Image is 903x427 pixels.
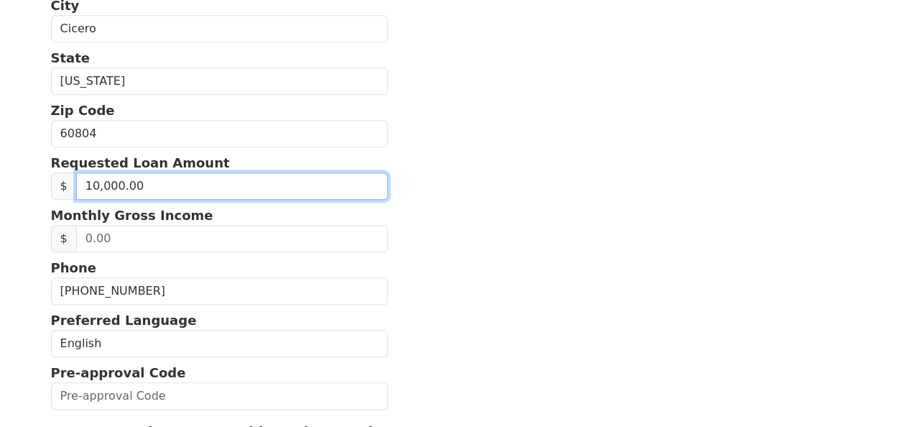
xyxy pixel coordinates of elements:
input: Zip Code [51,120,389,147]
span: $ [51,225,77,252]
input: Pre-approval Code [51,382,389,410]
input: 0.00 [76,173,388,200]
input: City [51,15,389,42]
input: Phone [51,277,389,305]
strong: Requested Loan Amount [51,155,230,170]
strong: Preferred Language [51,313,197,328]
strong: Zip Code [51,103,115,118]
strong: Phone [51,260,96,275]
strong: Pre-approval Code [51,365,186,380]
input: 0.00 [76,225,388,252]
span: $ [51,173,77,200]
strong: State [51,50,91,65]
p: Monthly Gross Income [51,206,389,225]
